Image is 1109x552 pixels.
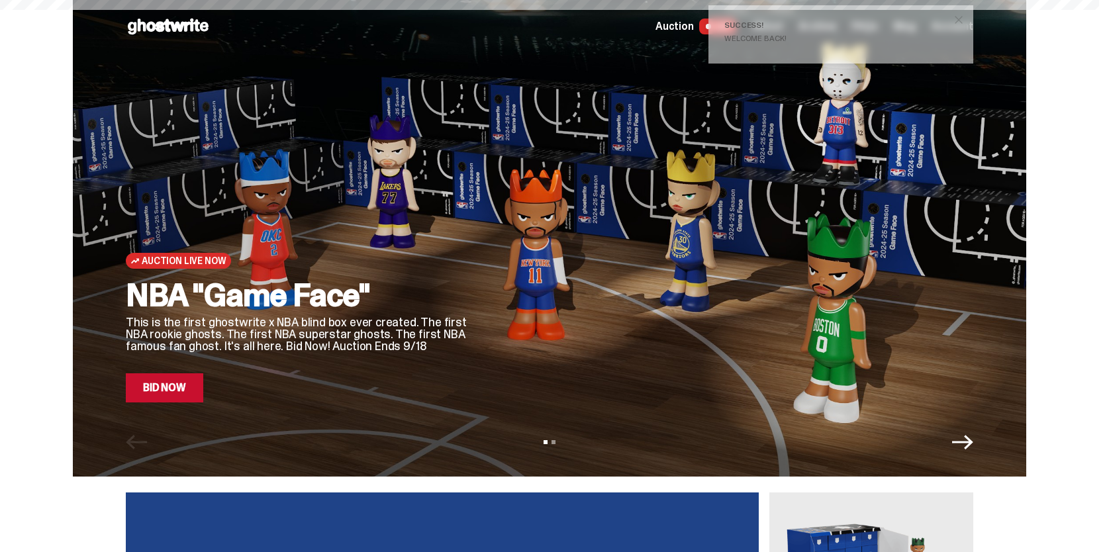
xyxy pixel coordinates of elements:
span: Auction Live Now [142,255,226,266]
button: close [947,8,971,32]
a: Bid Now [126,373,203,402]
div: Success! [724,21,947,29]
button: View slide 2 [552,440,555,444]
p: This is the first ghostwrite x NBA blind box ever created. The first NBA rookie ghosts. The first... [126,316,470,352]
button: View slide 1 [544,440,548,444]
div: Welcome back! [724,34,947,42]
span: Auction [655,21,694,32]
span: LIVE [699,19,737,34]
a: Auction LIVE [655,19,736,34]
h2: NBA "Game Face" [126,279,470,311]
button: Next [952,432,973,453]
